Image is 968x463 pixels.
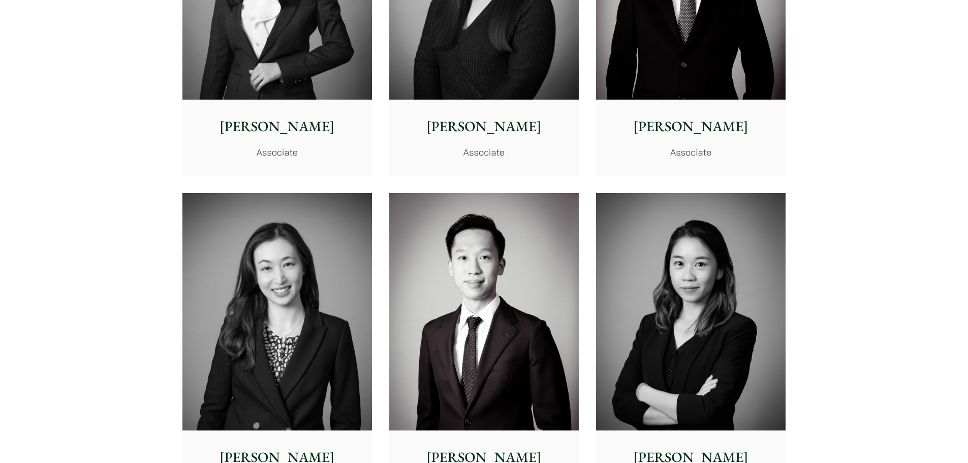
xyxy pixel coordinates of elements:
p: [PERSON_NAME] [397,116,571,137]
p: [PERSON_NAME] [191,116,364,137]
p: [PERSON_NAME] [604,116,777,137]
p: Associate [397,145,571,159]
p: Associate [604,145,777,159]
p: Associate [191,145,364,159]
